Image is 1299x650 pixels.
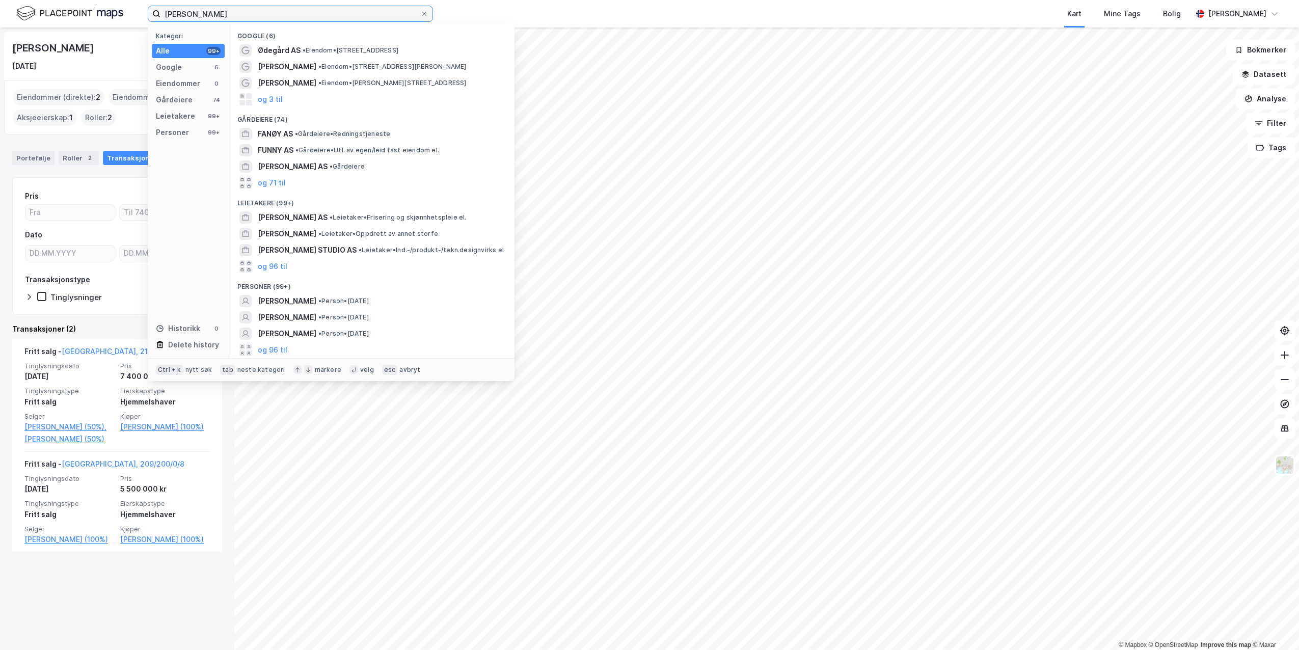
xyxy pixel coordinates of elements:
div: Hjemmelshaver [120,396,210,408]
a: [GEOGRAPHIC_DATA], 209/200/0/8 [62,459,184,468]
span: 2 [107,112,112,124]
div: 0 [212,79,221,88]
a: [GEOGRAPHIC_DATA], 210/41/0/14 [62,347,181,356]
span: Tinglysningsdato [24,362,114,370]
span: [PERSON_NAME] STUDIO AS [258,244,357,256]
img: Z [1275,455,1294,475]
span: • [330,213,333,221]
div: Pris [25,190,39,202]
span: • [330,163,333,170]
span: Leietaker • Frisering og skjønnhetspleie el. [330,213,467,222]
div: Transaksjoner [103,151,173,165]
span: Person • [DATE] [318,313,369,321]
span: [PERSON_NAME] [258,295,316,307]
div: Hjemmelshaver [120,508,210,521]
span: • [318,297,321,305]
div: 74 [212,96,221,104]
span: Gårdeiere • Redningstjeneste [295,130,390,138]
span: [PERSON_NAME] AS [258,211,328,224]
a: [PERSON_NAME] (100%) [24,533,114,546]
div: avbryt [399,366,420,374]
span: Pris [120,362,210,370]
span: [PERSON_NAME] AS [258,160,328,173]
div: Fritt salg - [24,458,184,474]
div: Chat Widget [1248,601,1299,650]
span: Leietaker • Ind.-/produkt-/tekn.designvirks el [359,246,504,254]
span: • [295,146,299,154]
span: • [318,230,321,237]
span: Person • [DATE] [318,297,369,305]
span: Gårdeiere [330,163,365,171]
a: [PERSON_NAME] (100%) [120,421,210,433]
div: Bolig [1163,8,1181,20]
span: • [303,46,306,54]
div: Leietakere (99+) [229,191,515,209]
button: Filter [1246,113,1295,133]
div: Fritt salg - [24,345,181,362]
span: FUNNY AS [258,144,293,156]
div: 99+ [206,47,221,55]
span: FANØY AS [258,128,293,140]
a: OpenStreetMap [1149,641,1198,648]
div: 99+ [206,128,221,137]
span: Selger [24,412,114,421]
button: og 96 til [258,260,287,273]
div: Eiendommer [156,77,200,90]
span: Eiendom • [STREET_ADDRESS][PERSON_NAME] [318,63,467,71]
span: Tinglysningstype [24,499,114,508]
div: Tinglysninger [50,292,102,302]
span: • [295,130,298,138]
span: Gårdeiere • Utl. av egen/leid fast eiendom el. [295,146,439,154]
div: Roller [59,151,99,165]
span: • [318,79,321,87]
span: Eierskapstype [120,387,210,395]
div: Fritt salg [24,508,114,521]
div: [PERSON_NAME] [12,40,96,56]
img: logo.f888ab2527a4732fd821a326f86c7f29.svg [16,5,123,22]
span: 1 [69,112,73,124]
span: Eierskapstype [120,499,210,508]
input: DD.MM.YYYY [25,246,115,261]
input: Søk på adresse, matrikkel, gårdeiere, leietakere eller personer [160,6,420,21]
div: 99+ [206,112,221,120]
div: Kart [1067,8,1081,20]
div: Ctrl + k [156,365,183,375]
span: Leietaker • Oppdrett av annet storfe [318,230,438,238]
div: 7 400 000 kr [120,370,210,383]
div: nytt søk [185,366,212,374]
div: 6 [212,63,221,71]
span: 2 [96,91,100,103]
span: • [318,330,321,337]
span: Kjøper [120,412,210,421]
button: og 71 til [258,177,286,189]
a: [PERSON_NAME] (50%) [24,433,114,445]
span: [PERSON_NAME] [258,328,316,340]
div: Personer [156,126,189,139]
a: [PERSON_NAME] (100%) [120,533,210,546]
div: Google [156,61,182,73]
span: [PERSON_NAME] [258,77,316,89]
div: Delete history [168,339,219,351]
div: Fritt salg [24,396,114,408]
div: Mine Tags [1104,8,1141,20]
span: Eiendom • [PERSON_NAME][STREET_ADDRESS] [318,79,467,87]
div: 0 [212,324,221,333]
span: Kjøper [120,525,210,533]
div: Google (6) [229,24,515,42]
a: [PERSON_NAME] (50%), [24,421,114,433]
div: Dato [25,229,42,241]
div: [DATE] [12,60,36,72]
button: og 96 til [258,344,287,356]
div: Kategori [156,32,225,40]
div: tab [220,365,235,375]
div: Portefølje [12,151,55,165]
div: Alle [156,45,170,57]
span: • [318,63,321,70]
div: Gårdeiere (74) [229,107,515,126]
button: og 3 til [258,93,283,105]
span: [PERSON_NAME] [258,311,316,323]
div: velg [360,366,374,374]
div: neste kategori [237,366,285,374]
div: markere [315,366,341,374]
span: Eiendom • [STREET_ADDRESS] [303,46,398,55]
